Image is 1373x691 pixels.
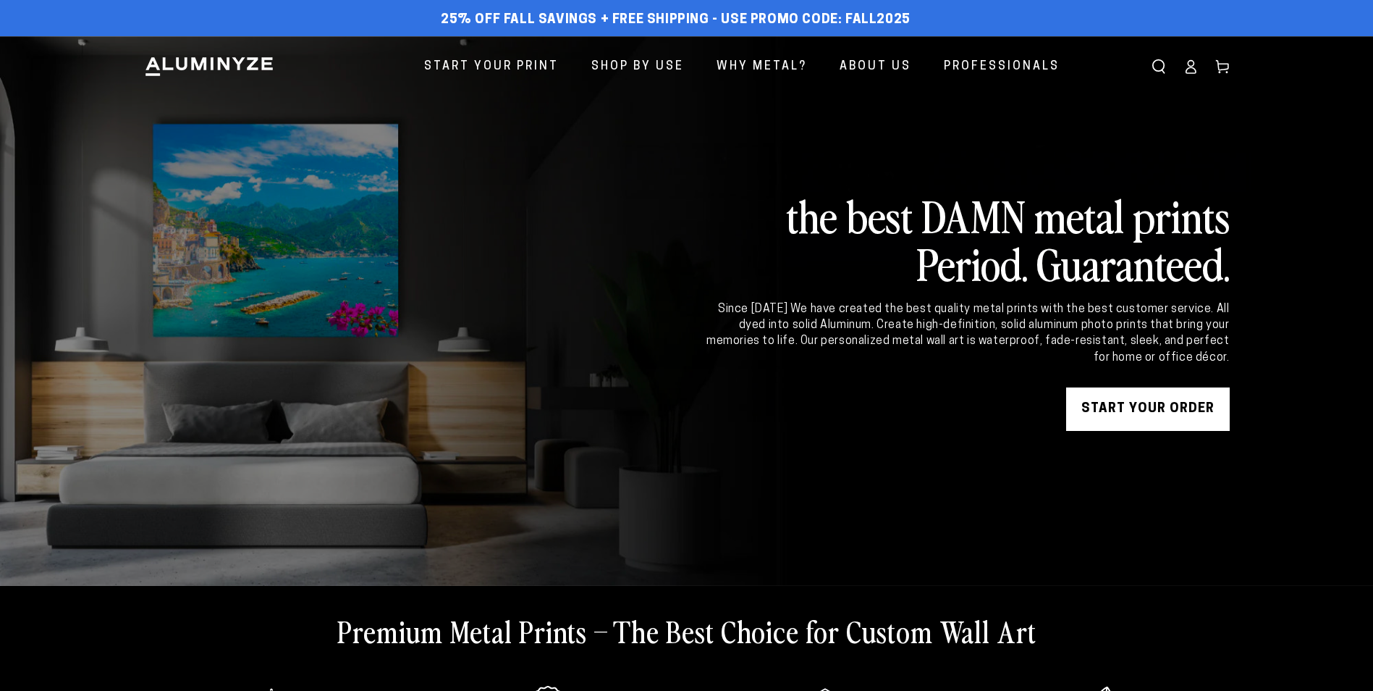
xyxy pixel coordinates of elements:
img: Aluminyze [144,56,274,78]
a: Professionals [933,48,1070,86]
summary: Search our site [1143,51,1175,83]
span: Professionals [944,56,1060,78]
a: START YOUR Order [1066,388,1230,431]
a: Why Metal? [706,48,818,86]
div: Since [DATE] We have created the best quality metal prints with the best customer service. All dy... [704,301,1230,367]
a: Start Your Print [413,48,570,86]
span: Start Your Print [424,56,559,78]
span: Shop By Use [591,56,684,78]
span: 25% off FALL Savings + Free Shipping - Use Promo Code: FALL2025 [441,12,911,28]
a: About Us [829,48,922,86]
a: Shop By Use [580,48,695,86]
span: Why Metal? [717,56,807,78]
h2: the best DAMN metal prints Period. Guaranteed. [704,191,1230,287]
h2: Premium Metal Prints – The Best Choice for Custom Wall Art [337,612,1036,650]
span: About Us [840,56,911,78]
